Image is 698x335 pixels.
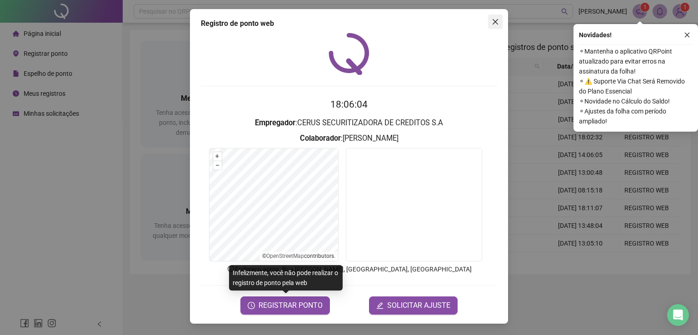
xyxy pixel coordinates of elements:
[579,106,693,126] span: ⚬ Ajustes da folha com período ampliado!
[300,134,341,143] strong: Colaborador
[387,300,450,311] span: SOLICITAR AJUSTE
[213,161,222,170] button: –
[255,118,295,127] strong: Empregador
[369,296,458,315] button: editSOLICITAR AJUSTE
[330,99,368,110] time: 18:06:04
[248,302,255,309] span: clock-circle
[684,32,690,38] span: close
[229,265,343,291] div: Infelizmente, você não pode realizar o registro de ponto pela web
[227,265,235,273] span: info-circle
[488,15,503,29] button: Close
[492,18,499,25] span: close
[262,253,335,259] li: © contributors.
[266,253,304,259] a: OpenStreetMap
[259,300,323,311] span: REGISTRAR PONTO
[201,18,497,29] div: Registro de ponto web
[579,46,693,76] span: ⚬ Mantenha o aplicativo QRPoint atualizado para evitar erros na assinatura da folha!
[376,302,384,309] span: edit
[201,264,497,274] p: Endereço aprox. : Rua [PERSON_NAME], [GEOGRAPHIC_DATA], [GEOGRAPHIC_DATA]
[579,30,612,40] span: Novidades !
[329,33,369,75] img: QRPoint
[667,304,689,326] div: Open Intercom Messenger
[240,296,330,315] button: REGISTRAR PONTO
[579,76,693,96] span: ⚬ ⚠️ Suporte Via Chat Será Removido do Plano Essencial
[579,96,693,106] span: ⚬ Novidade no Cálculo do Saldo!
[201,133,497,144] h3: : [PERSON_NAME]
[213,152,222,161] button: +
[201,117,497,129] h3: : CERUS SECURITIZADORA DE CREDITOS S.A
